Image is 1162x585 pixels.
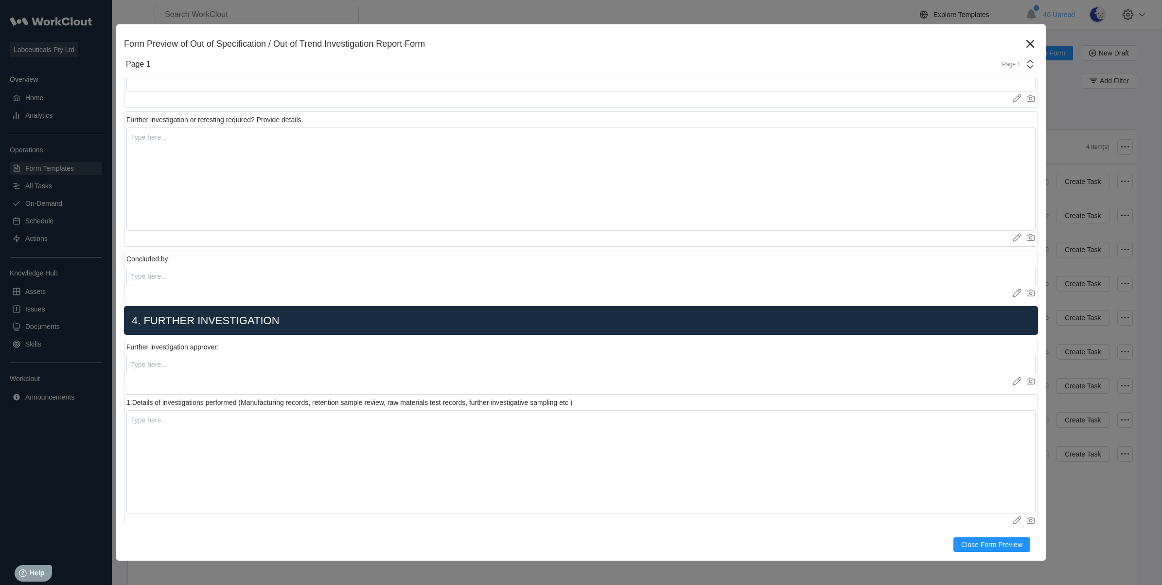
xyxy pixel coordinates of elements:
[124,39,1022,49] div: Form Preview of Out of Specification / Out of Trend Investigation Report Form
[126,355,1036,374] input: Type here...
[126,343,219,351] div: Further investigation approver:
[961,541,1022,548] span: Close Form Preview
[126,267,1036,286] input: Type here...
[953,537,1030,552] button: Close Form Preview
[126,116,303,124] div: Further investigation or retesting required? Provide details.
[126,255,170,263] div: Concluded by:
[996,61,1021,68] div: Page 1
[126,399,572,406] div: 1.Details of investigations performed (Manufacturing records, retention sample review, raw materi...
[126,60,151,69] div: Page 1
[128,314,1034,328] h2: 4. FURTHER INVESTIGATION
